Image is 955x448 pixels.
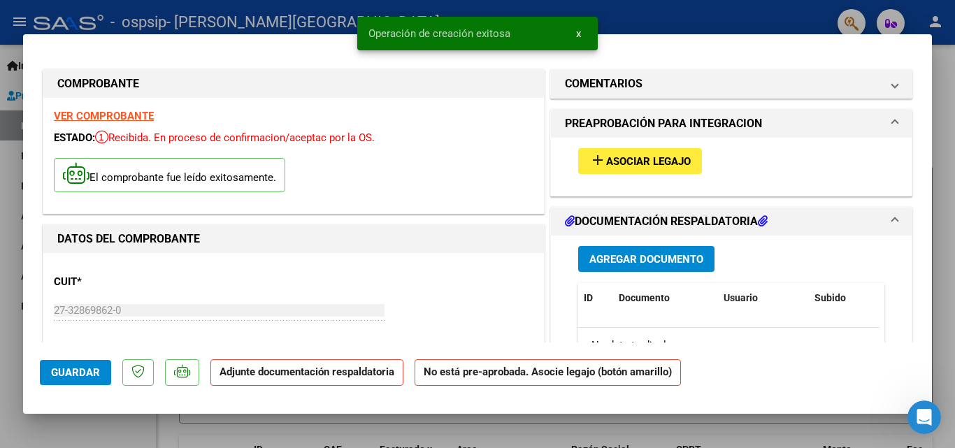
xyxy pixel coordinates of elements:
[51,366,100,379] span: Guardar
[589,253,703,266] span: Agregar Documento
[551,138,912,196] div: PREAPROBACIÓN PARA INTEGRACION
[368,27,510,41] span: Operación de creación exitosa
[879,283,949,313] datatable-header-cell: Acción
[814,292,846,303] span: Subido
[220,366,394,378] strong: Adjunte documentación respaldatoria
[576,27,581,40] span: x
[551,70,912,98] mat-expansion-panel-header: COMENTARIOS
[589,152,606,168] mat-icon: add
[565,21,592,46] button: x
[57,232,200,245] strong: DATOS DEL COMPROBANTE
[95,131,375,144] span: Recibida. En proceso de confirmacion/aceptac por la OS.
[578,328,879,363] div: No data to display
[57,77,139,90] strong: COMPROBANTE
[724,292,758,303] span: Usuario
[54,110,154,122] a: VER COMPROBANTE
[54,274,198,290] p: CUIT
[565,75,642,92] h1: COMENTARIOS
[565,115,762,132] h1: PREAPROBACIÓN PARA INTEGRACION
[54,158,285,192] p: El comprobante fue leído exitosamente.
[907,400,941,434] iframe: Intercom live chat
[40,360,111,385] button: Guardar
[565,213,768,230] h1: DOCUMENTACIÓN RESPALDATORIA
[578,283,613,313] datatable-header-cell: ID
[606,155,691,168] span: Asociar Legajo
[551,110,912,138] mat-expansion-panel-header: PREAPROBACIÓN PARA INTEGRACION
[415,359,681,386] strong: No está pre-aprobada. Asocie legajo (botón amarillo)
[578,246,715,272] button: Agregar Documento
[613,283,718,313] datatable-header-cell: Documento
[718,283,809,313] datatable-header-cell: Usuario
[54,131,95,144] span: ESTADO:
[551,208,912,236] mat-expansion-panel-header: DOCUMENTACIÓN RESPALDATORIA
[809,283,879,313] datatable-header-cell: Subido
[578,148,702,174] button: Asociar Legajo
[619,292,670,303] span: Documento
[584,292,593,303] span: ID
